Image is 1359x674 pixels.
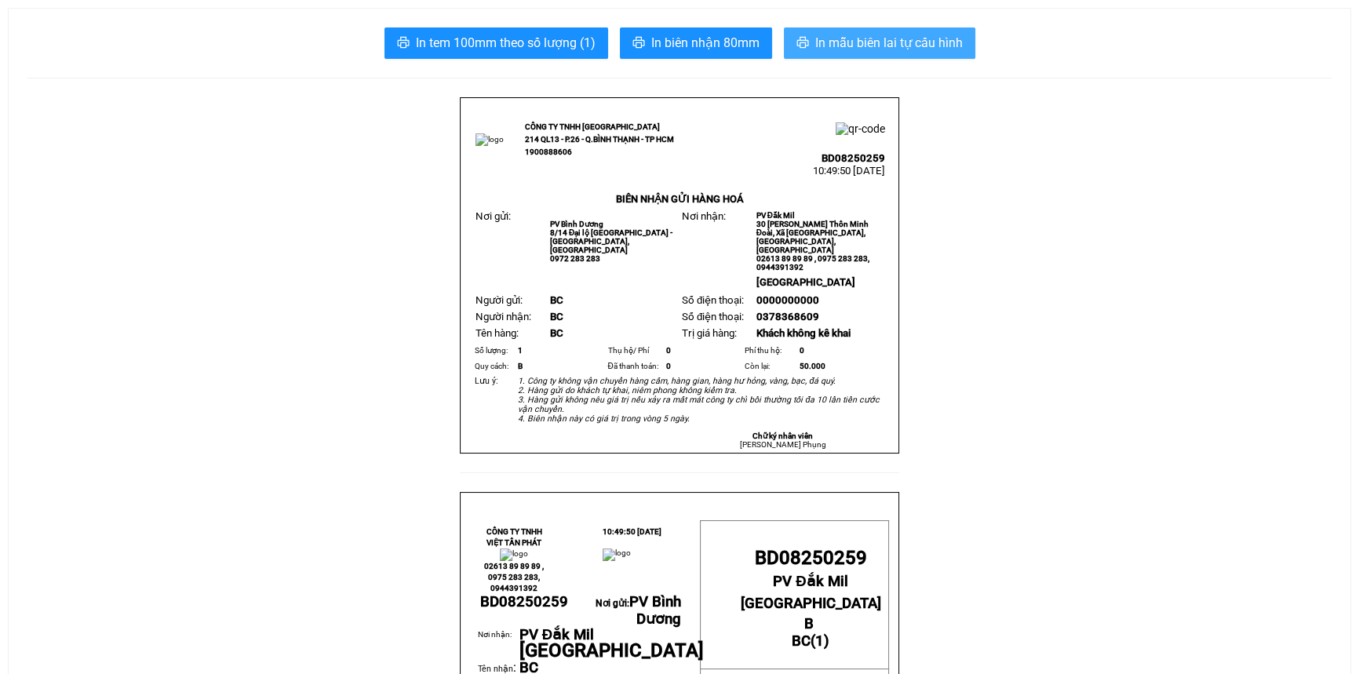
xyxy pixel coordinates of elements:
[519,639,704,661] span: [GEOGRAPHIC_DATA]
[632,36,645,51] span: printer
[792,632,811,650] span: BC
[475,327,519,339] span: Tên hàng:
[606,343,665,359] td: Thụ hộ/ Phí
[756,311,819,322] span: 0378368609
[484,562,544,592] span: 02613 89 89 89 , 0975 283 283, 0944391392
[519,626,594,643] span: PV Đắk Mil
[475,133,504,146] img: logo
[803,615,813,632] span: B
[773,573,847,590] span: PV Đắk Mil
[475,311,531,322] span: Người nhận:
[682,327,737,339] span: Trị giá hàng:
[799,362,825,370] span: 50.000
[478,628,519,660] td: Nơi nhận:
[756,254,869,271] span: 02613 89 89 89 , 0975 283 283, 0944391392
[742,343,797,359] td: Phí thu hộ:
[742,359,797,374] td: Còn lại:
[615,193,743,205] strong: BIÊN NHẬN GỬI HÀNG HOÁ
[603,527,661,536] span: 10:49:50 [DATE]
[596,598,681,626] span: Nơi gửi:
[397,36,410,51] span: printer
[799,346,803,355] span: 0
[478,664,513,674] span: Tên nhận
[813,165,885,177] span: 10:49:50 [DATE]
[756,294,819,306] span: 0000000000
[756,327,851,339] span: Khách không kê khai
[740,595,880,612] span: [GEOGRAPHIC_DATA]
[518,362,523,370] span: B
[682,294,744,306] span: Số điện thoại:
[475,376,498,386] span: Lưu ý:
[475,294,523,306] span: Người gửi:
[756,211,795,220] span: PV Đắk Mil
[629,593,681,628] span: PV Bình Dương
[796,36,809,51] span: printer
[550,254,600,263] span: 0972 283 283
[606,359,665,374] td: Đã thanh toán:
[550,311,563,322] span: BC
[651,33,760,53] span: In biên nhận 80mm
[620,27,772,59] button: printerIn biên nhận 80mm
[682,311,744,322] span: Số điện thoại:
[740,440,826,449] span: [PERSON_NAME] Phụng
[500,548,528,561] img: logo
[472,343,516,359] td: Số lượng:
[815,632,824,650] span: 1
[480,593,568,610] span: BD08250259
[416,33,596,53] span: In tem 100mm theo số lượng (1)
[822,152,885,164] span: BD08250259
[550,327,563,339] span: BC
[792,615,829,650] strong: ( )
[550,220,603,228] span: PV Bình Dương
[836,122,885,135] img: qr-code
[754,547,866,569] span: BD08250259
[550,294,563,306] span: BC
[475,210,511,222] span: Nơi gửi:
[815,33,963,53] span: In mẫu biên lai tự cấu hình
[518,346,523,355] span: 1
[472,359,516,374] td: Quy cách:
[752,432,813,440] strong: Chữ ký nhân viên
[525,122,674,156] strong: CÔNG TY TNHH [GEOGRAPHIC_DATA] 214 QL13 - P.26 - Q.BÌNH THẠNH - TP HCM 1900888606
[603,548,631,561] img: logo
[518,376,880,424] em: 1. Công ty không vận chuyển hàng cấm, hàng gian, hàng hư hỏng, vàng, bạc, đá quý. 2. Hàng gửi do ...
[486,527,542,547] strong: CÔNG TY TNHH VIỆT TÂN PHÁT
[666,346,671,355] span: 0
[682,210,726,222] span: Nơi nhận:
[756,276,855,288] span: [GEOGRAPHIC_DATA]
[784,27,975,59] button: printerIn mẫu biên lai tự cấu hình
[666,362,671,370] span: 0
[384,27,608,59] button: printerIn tem 100mm theo số lượng (1)
[550,228,672,254] span: 8/14 Đại lộ [GEOGRAPHIC_DATA] - [GEOGRAPHIC_DATA], [GEOGRAPHIC_DATA]
[756,220,869,254] span: 30 [PERSON_NAME] Thôn Minh Đoài, Xã [GEOGRAPHIC_DATA], [GEOGRAPHIC_DATA], [GEOGRAPHIC_DATA]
